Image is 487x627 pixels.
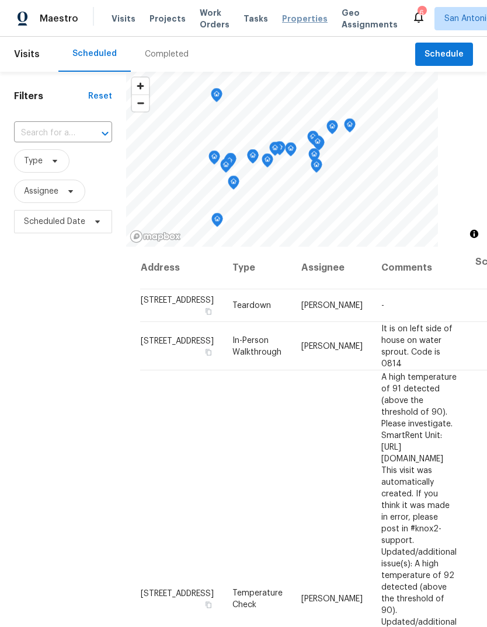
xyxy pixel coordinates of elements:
div: Map marker [211,88,222,106]
span: Teardown [232,302,271,310]
span: Work Orders [200,7,229,30]
span: Maestro [40,13,78,24]
th: Comments [372,247,466,289]
h1: Filters [14,90,88,102]
button: Copy Address [203,346,214,357]
div: Map marker [269,142,281,160]
span: Assignee [24,185,58,197]
div: Map marker [326,120,338,138]
button: Open [97,125,113,142]
div: Map marker [274,141,286,159]
div: Map marker [228,176,239,194]
th: Assignee [292,247,372,289]
span: - [381,302,384,310]
div: Map marker [312,135,323,153]
div: Map marker [220,159,232,177]
span: [STREET_ADDRESS] [141,296,214,304]
div: Scheduled [72,48,117,59]
span: Geo Assignments [342,7,398,30]
span: Schedule [425,47,464,62]
span: Type [24,155,43,167]
div: Map marker [285,142,297,160]
th: Type [223,247,292,289]
span: Temperature Check [232,589,283,608]
div: Completed [145,48,189,60]
div: Map marker [225,153,236,171]
span: It is on left side of house on water sprout. Code is 0814 [381,324,453,367]
div: 6 [418,7,426,19]
span: Scheduled Date [24,216,85,227]
div: Map marker [211,213,223,231]
div: Map marker [208,150,220,169]
span: [STREET_ADDRESS] [141,589,214,597]
div: Map marker [307,131,319,149]
div: Map marker [344,118,356,136]
span: Projects [149,13,186,24]
button: Schedule [415,43,473,66]
div: Map marker [311,159,322,177]
span: Properties [282,13,328,24]
span: Visits [14,41,40,67]
button: Copy Address [203,306,214,317]
span: Visits [112,13,135,24]
span: [PERSON_NAME] [301,594,363,603]
div: Map marker [262,153,273,171]
div: Map marker [308,148,320,166]
button: Zoom in [132,78,149,94]
div: Map marker [224,155,235,173]
button: Toggle attribution [467,227,481,241]
span: [STREET_ADDRESS] [141,337,214,345]
th: Address [140,247,223,289]
button: Copy Address [203,599,214,610]
span: In-Person Walkthrough [232,336,281,356]
span: Tasks [243,15,268,23]
span: [PERSON_NAME] [301,342,363,350]
div: Reset [88,90,112,102]
span: Toggle attribution [471,227,478,240]
div: Map marker [247,149,259,167]
button: Zoom out [132,94,149,111]
canvas: Map [126,72,438,247]
input: Search for an address... [14,124,79,142]
span: [PERSON_NAME] [301,302,363,310]
a: Mapbox homepage [130,230,181,243]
